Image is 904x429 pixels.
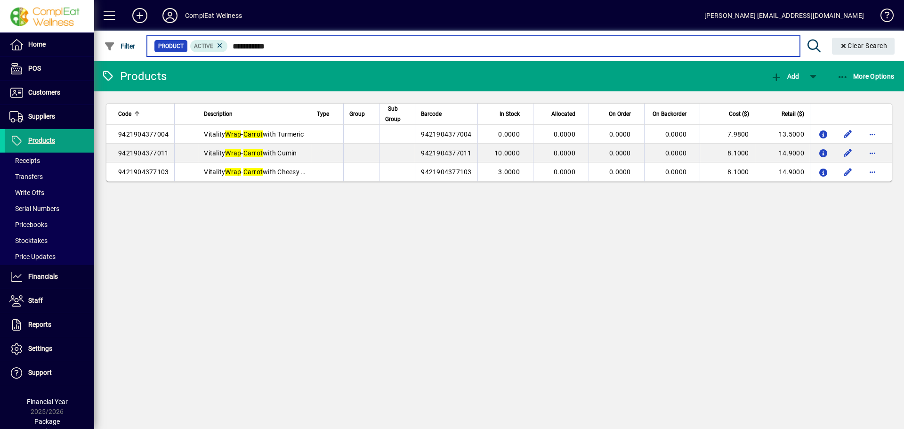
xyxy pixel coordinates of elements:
span: Pricebooks [9,221,48,228]
em: Wrap [225,130,241,138]
span: Price Updates [9,253,56,260]
span: Clear Search [839,42,888,49]
span: 10.0000 [494,149,520,157]
span: 9421904377103 [421,168,471,176]
div: In Stock [484,109,528,119]
div: Products [101,69,167,84]
button: Filter [102,38,138,55]
a: Financials [5,265,94,289]
span: 0.0000 [498,130,520,138]
span: Suppliers [28,113,55,120]
span: 9421904377103 [118,168,169,176]
span: Settings [28,345,52,352]
button: Add [125,7,155,24]
span: 0.0000 [554,168,575,176]
td: 14.9000 [755,144,810,162]
span: Serial Numbers [9,205,59,212]
span: 0.0000 [609,168,631,176]
span: 0.0000 [609,130,631,138]
span: Type [317,109,329,119]
div: Description [204,109,305,119]
a: Home [5,33,94,57]
span: In Stock [500,109,520,119]
span: Home [28,40,46,48]
a: Settings [5,337,94,361]
span: Add [771,73,799,80]
span: Product [158,41,184,51]
button: More options [865,164,880,179]
span: Products [28,137,55,144]
span: 9421904377004 [421,130,471,138]
span: Description [204,109,233,119]
span: Allocated [551,109,575,119]
span: Financial Year [27,398,68,405]
td: 13.5000 [755,125,810,144]
span: Active [194,43,213,49]
button: More options [865,146,880,161]
td: 8.1000 [700,162,755,181]
span: Vitality - with Turmeric [204,130,304,138]
a: Stocktakes [5,233,94,249]
a: Price Updates [5,249,94,265]
a: Knowledge Base [873,2,892,32]
mat-chip: Activation Status: Active [190,40,228,52]
a: Suppliers [5,105,94,129]
span: POS [28,65,41,72]
a: Serial Numbers [5,201,94,217]
span: Sub Group [385,104,401,124]
span: Customers [28,89,60,96]
span: 0.0000 [665,149,687,157]
div: Allocated [539,109,584,119]
button: More options [865,127,880,142]
span: Group [349,109,365,119]
span: Code [118,109,131,119]
span: 0.0000 [554,130,575,138]
button: Profile [155,7,185,24]
a: Transfers [5,169,94,185]
span: 9421904377004 [118,130,169,138]
span: 9421904377011 [118,149,169,157]
td: 8.1000 [700,144,755,162]
a: Customers [5,81,94,105]
span: Transfers [9,173,43,180]
button: Clear [832,38,895,55]
div: Barcode [421,109,471,119]
span: Barcode [421,109,442,119]
em: Carrot [243,168,263,176]
div: On Backorder [650,109,695,119]
span: Package [34,418,60,425]
div: Code [118,109,169,119]
span: Reports [28,321,51,328]
div: On Order [595,109,639,119]
span: Staff [28,297,43,304]
span: On Backorder [653,109,686,119]
span: Vitality - with Cheesy Onion [204,168,319,176]
span: 0.0000 [665,168,687,176]
div: Type [317,109,338,119]
span: 0.0000 [665,130,687,138]
span: More Options [837,73,895,80]
span: Stocktakes [9,237,48,244]
button: Edit [840,146,856,161]
span: 0.0000 [554,149,575,157]
a: Receipts [5,153,94,169]
button: More Options [835,68,897,85]
span: Receipts [9,157,40,164]
span: On Order [609,109,631,119]
span: Retail ($) [782,109,804,119]
div: [PERSON_NAME] [EMAIL_ADDRESS][DOMAIN_NAME] [704,8,864,23]
em: Carrot [243,130,263,138]
a: Pricebooks [5,217,94,233]
span: Cost ($) [729,109,749,119]
a: Support [5,361,94,385]
span: Write Offs [9,189,44,196]
em: Wrap [225,149,241,157]
button: Edit [840,127,856,142]
div: Sub Group [385,104,409,124]
span: 0.0000 [609,149,631,157]
td: 7.9800 [700,125,755,144]
button: Edit [840,164,856,179]
span: 9421904377011 [421,149,471,157]
em: Carrot [243,149,263,157]
span: Filter [104,42,136,50]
